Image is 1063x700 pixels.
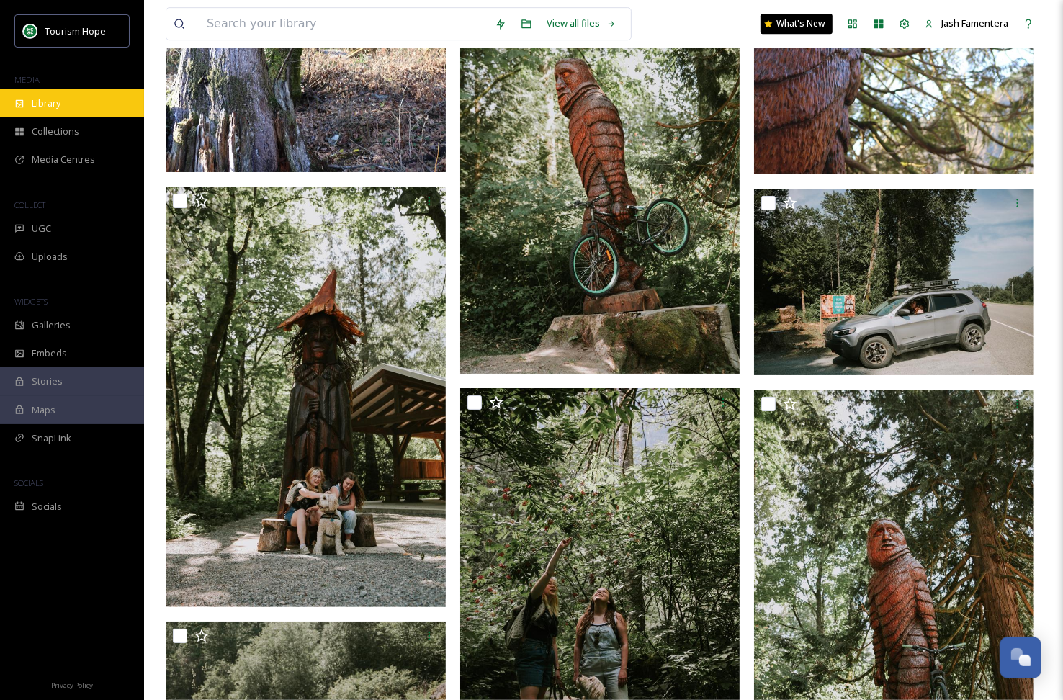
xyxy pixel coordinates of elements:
span: Stories [32,374,63,388]
span: Embeds [32,346,67,360]
span: COLLECT [14,199,45,210]
span: MEDIA [14,74,40,85]
span: SnapLink [32,431,71,445]
span: UGC [32,222,51,235]
span: WIDGETS [14,296,48,307]
span: Media Centres [32,153,95,166]
a: What's New [761,14,833,34]
span: Maps [32,403,55,417]
span: Tourism Hope [45,24,106,37]
span: Galleries [32,318,71,332]
img: logo.png [23,24,37,38]
button: Open Chat [1000,637,1041,678]
img: sr7-hcc-58.jpg [166,187,446,607]
a: Jash Famentera [918,9,1015,37]
a: Privacy Policy [51,676,93,693]
span: Privacy Policy [51,681,93,690]
span: SOCIALS [14,477,43,488]
a: View all files [539,9,624,37]
span: Library [32,97,60,110]
span: Jash Famentera [941,17,1008,30]
img: sr7-hcc-61.jpg [754,189,1034,376]
input: Search your library [199,8,488,40]
span: Socials [32,500,62,513]
span: Uploads [32,250,68,264]
span: Collections [32,125,79,138]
